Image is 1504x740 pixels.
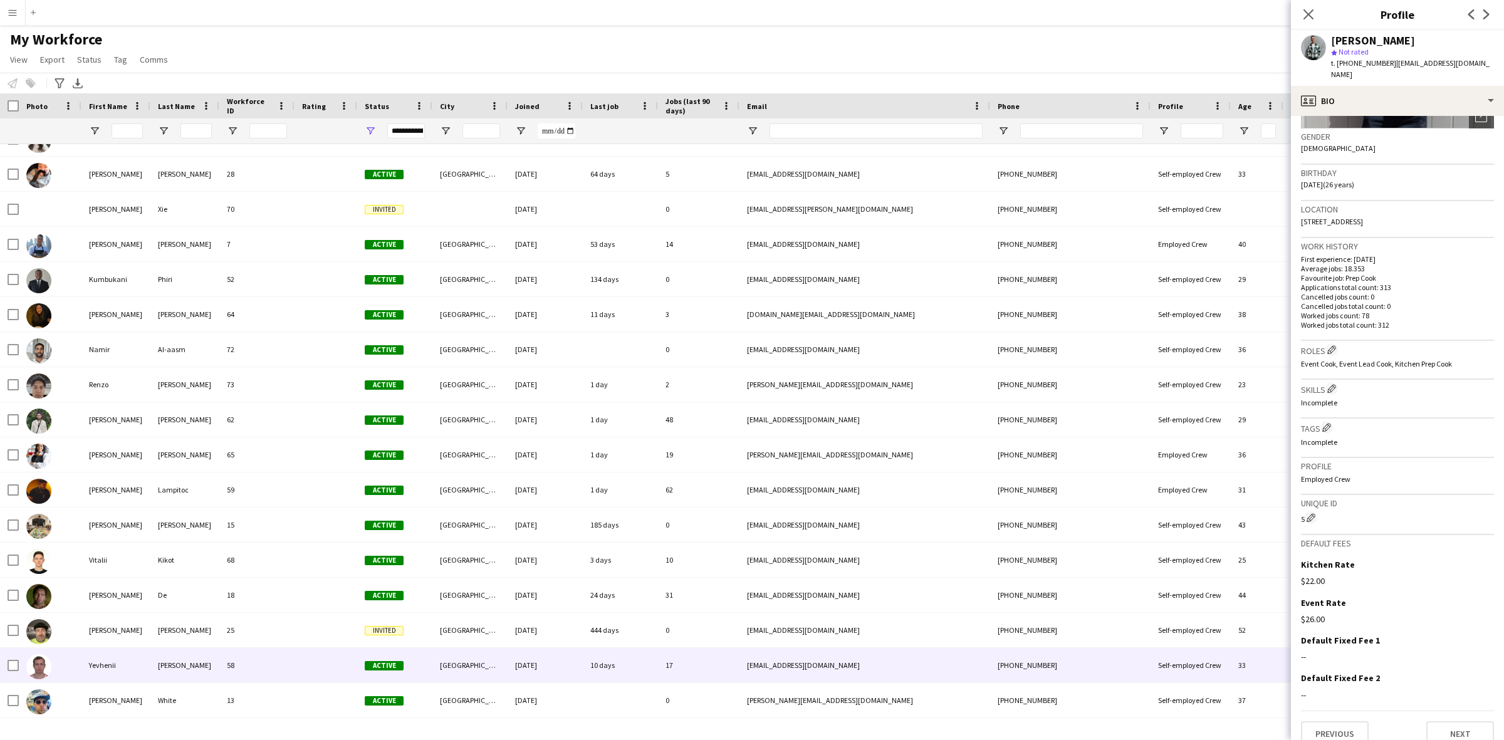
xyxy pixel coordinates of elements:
[508,508,583,542] div: [DATE]
[135,51,173,68] a: Comms
[114,54,127,65] span: Tag
[739,437,990,472] div: [PERSON_NAME][EMAIL_ADDRESS][DOMAIN_NAME]
[990,367,1151,402] div: [PHONE_NUMBER]
[365,102,389,111] span: Status
[1301,143,1376,153] span: [DEMOGRAPHIC_DATA]
[1301,204,1494,215] h3: Location
[365,415,404,425] span: Active
[990,437,1151,472] div: [PHONE_NUMBER]
[747,102,767,111] span: Email
[26,514,51,539] img: Trevor Wells
[432,508,508,542] div: [GEOGRAPHIC_DATA]
[432,367,508,402] div: [GEOGRAPHIC_DATA]
[508,402,583,437] div: [DATE]
[219,437,295,472] div: 65
[158,102,195,111] span: Last Name
[365,591,404,600] span: Active
[1261,123,1276,138] input: Age Filter Input
[26,163,51,188] img: Kay Larose
[365,345,404,355] span: Active
[150,157,219,191] div: [PERSON_NAME]
[1231,402,1283,437] div: 29
[1301,461,1494,472] h3: Profile
[658,297,739,331] div: 3
[365,275,404,284] span: Active
[508,192,583,226] div: [DATE]
[1231,227,1283,261] div: 40
[590,102,619,111] span: Last job
[1231,648,1283,682] div: 33
[1301,635,1380,646] h3: Default Fixed Fee 1
[508,613,583,647] div: [DATE]
[583,402,658,437] div: 1 day
[990,683,1151,717] div: [PHONE_NUMBER]
[89,125,100,137] button: Open Filter Menu
[990,192,1151,226] div: [PHONE_NUMBER]
[1301,343,1494,357] h3: Roles
[990,402,1151,437] div: [PHONE_NUMBER]
[219,192,295,226] div: 70
[658,508,739,542] div: 0
[432,262,508,296] div: [GEOGRAPHIC_DATA]
[1151,648,1231,682] div: Self-employed Crew
[26,373,51,399] img: Renzo Bernardez
[112,123,143,138] input: First Name Filter Input
[10,30,102,49] span: My Workforce
[990,157,1151,191] div: [PHONE_NUMBER]
[739,367,990,402] div: [PERSON_NAME][EMAIL_ADDRESS][DOMAIN_NAME]
[432,297,508,331] div: [GEOGRAPHIC_DATA]
[462,123,500,138] input: City Filter Input
[26,233,51,258] img: Kevin Castonguay
[1301,437,1494,447] p: Incomplete
[658,543,739,577] div: 10
[1231,508,1283,542] div: 43
[365,310,404,320] span: Active
[26,549,51,574] img: Vitalii Kikot
[26,303,51,328] img: Marianne Agcaoili
[1301,359,1452,368] span: Event Cook, Event Lead Cook, Kitchen Prep Cook
[227,125,238,137] button: Open Filter Menu
[81,683,150,717] div: [PERSON_NAME]
[219,367,295,402] div: 73
[158,125,169,137] button: Open Filter Menu
[219,683,295,717] div: 13
[81,227,150,261] div: [PERSON_NAME]
[658,472,739,507] div: 62
[658,648,739,682] div: 17
[1301,292,1494,301] p: Cancelled jobs count: 0
[52,76,67,91] app-action-btn: Advanced filters
[1301,672,1380,684] h3: Default Fixed Fee 2
[998,125,1009,137] button: Open Filter Menu
[140,54,168,65] span: Comms
[1301,241,1494,252] h3: Work history
[998,102,1020,111] span: Phone
[432,157,508,191] div: [GEOGRAPHIC_DATA]
[508,437,583,472] div: [DATE]
[219,402,295,437] div: 62
[219,508,295,542] div: 15
[26,338,51,363] img: Namir Al-aasm
[150,508,219,542] div: [PERSON_NAME]
[739,332,990,367] div: [EMAIL_ADDRESS][DOMAIN_NAME]
[365,486,404,495] span: Active
[1301,398,1494,407] p: Incomplete
[1301,689,1494,701] div: --
[1231,332,1283,367] div: 36
[658,227,739,261] div: 14
[150,437,219,472] div: [PERSON_NAME]
[990,262,1151,296] div: [PHONE_NUMBER]
[150,227,219,261] div: [PERSON_NAME]
[219,648,295,682] div: 58
[1151,227,1231,261] div: Employed Crew
[1301,511,1494,524] div: 5
[508,367,583,402] div: [DATE]
[81,192,150,226] div: [PERSON_NAME]
[1301,421,1494,434] h3: Tags
[5,51,33,68] a: View
[219,543,295,577] div: 68
[508,683,583,717] div: [DATE]
[658,402,739,437] div: 48
[1151,262,1231,296] div: Self-employed Crew
[150,543,219,577] div: Kikot
[583,648,658,682] div: 10 days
